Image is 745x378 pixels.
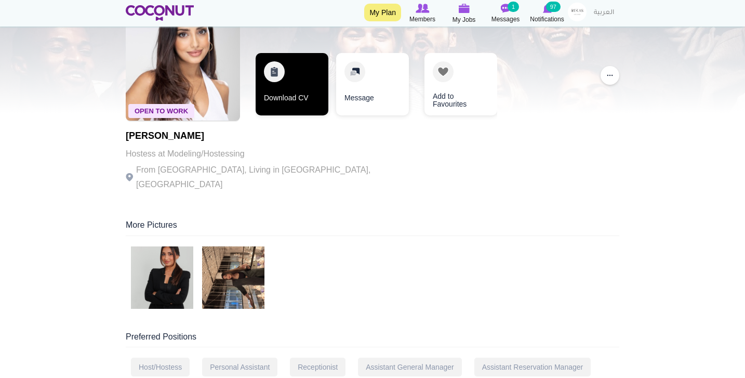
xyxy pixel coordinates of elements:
div: Assistant General Manager [358,358,462,376]
div: Personal Assistant [202,358,277,376]
small: 1 [508,2,519,12]
span: Notifications [530,14,564,24]
div: Host/Hostess [131,358,190,376]
a: My Plan [364,4,401,21]
a: Add to Favourites [424,53,497,115]
img: Notifications [543,4,552,13]
a: Notifications Notifications 97 [526,3,568,24]
span: Members [409,14,435,24]
a: Message [336,53,409,115]
a: My Jobs My Jobs [443,3,485,25]
div: 1 / 3 [256,53,328,121]
div: Preferred Positions [126,331,619,348]
div: Receptionist [290,358,345,376]
div: More Pictures [126,219,619,236]
p: Hostess at Modeling/Hostessing [126,147,411,161]
img: Browse Members [416,4,429,13]
span: Messages [491,14,520,24]
a: Browse Members Members [402,3,443,24]
h1: [PERSON_NAME] [126,131,411,141]
a: Download CV [256,53,328,115]
span: Open To Work [128,104,194,118]
img: Home [126,5,194,21]
small: 97 [546,2,561,12]
div: Assistant Reservation Manager [474,358,591,376]
div: 3 / 3 [417,53,489,121]
span: My Jobs [453,15,476,25]
button: ... [601,66,619,85]
img: Messages [500,4,511,13]
a: العربية [589,3,619,23]
a: Messages Messages 1 [485,3,526,24]
p: From [GEOGRAPHIC_DATA], Living in [GEOGRAPHIC_DATA], [GEOGRAPHIC_DATA] [126,163,411,192]
div: 2 / 3 [336,53,409,121]
img: My Jobs [458,4,470,13]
